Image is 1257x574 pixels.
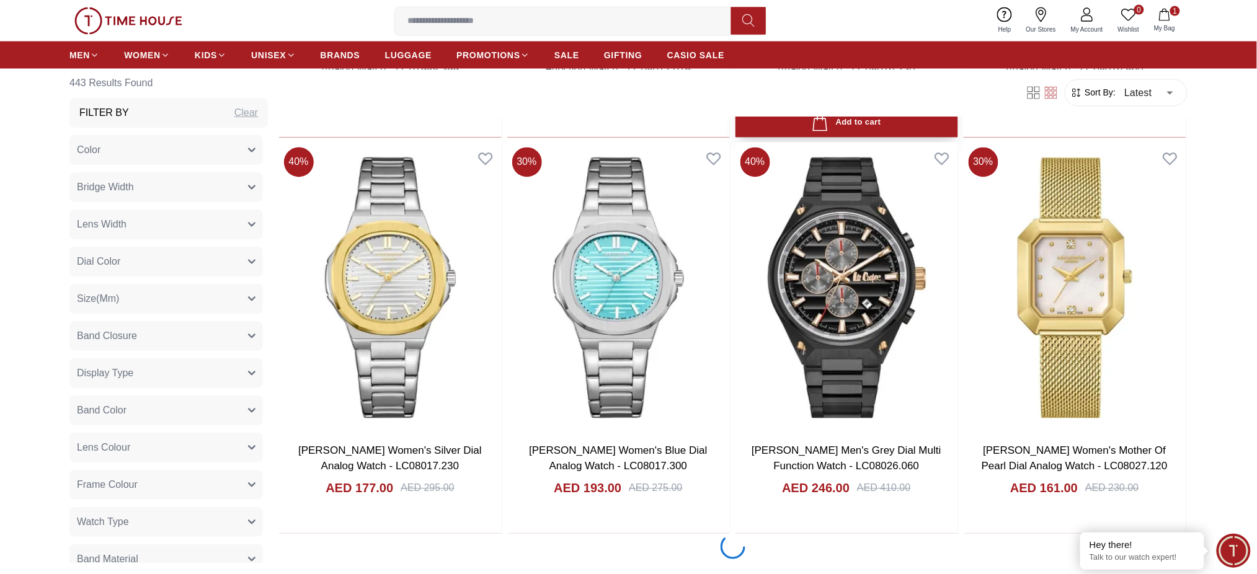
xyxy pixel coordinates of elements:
[69,470,263,500] button: Frame Colour
[251,44,295,66] a: UNISEX
[321,49,360,61] span: BRANDS
[991,5,1019,37] a: Help
[69,396,263,426] button: Band Color
[812,115,881,131] div: Add to cart
[385,49,432,61] span: LUGGAGE
[195,49,217,61] span: KIDS
[77,515,129,530] span: Watch Type
[77,255,120,270] span: Dial Color
[1070,87,1116,99] button: Sort By:
[69,359,263,389] button: Display Type
[1113,25,1144,34] span: Wishlist
[77,552,138,567] span: Band Material
[124,49,161,61] span: WOMEN
[69,210,263,240] button: Lens Width
[1090,552,1195,563] p: Talk to our watch expert!
[667,49,725,61] span: CASIO SALE
[234,106,258,121] div: Clear
[1066,25,1108,34] span: My Account
[74,7,182,35] img: ...
[69,69,268,99] h6: 443 Results Found
[604,44,642,66] a: GIFTING
[969,148,998,177] span: 30 %
[401,481,454,496] div: AED 295.00
[982,445,1168,473] a: [PERSON_NAME] Women's Mother Of Pearl Dial Analog Watch - LC08027.120
[964,143,1186,433] img: Lee Cooper Women's Mother Of Pearl Dial Analog Watch - LC08027.120
[1149,24,1180,33] span: My Bag
[326,480,393,497] h4: AED 177.00
[321,44,360,66] a: BRANDS
[77,218,127,232] span: Lens Width
[735,108,958,138] button: Add to cart
[69,44,99,66] a: MEN
[1019,5,1064,37] a: Our Stores
[284,148,314,177] span: 40 %
[554,49,579,61] span: SALE
[1217,534,1251,568] div: Chat Widget
[456,44,530,66] a: PROMOTIONS
[456,49,520,61] span: PROMOTIONS
[1021,25,1061,34] span: Our Stores
[69,433,263,463] button: Lens Colour
[77,441,130,456] span: Lens Colour
[77,143,100,158] span: Color
[667,44,725,66] a: CASIO SALE
[1085,481,1139,496] div: AED 230.00
[298,445,482,473] a: [PERSON_NAME] Women's Silver Dial Analog Watch - LC08017.230
[1010,480,1078,497] h4: AED 161.00
[69,136,263,166] button: Color
[604,49,642,61] span: GIFTING
[69,247,263,277] button: Dial Color
[77,366,133,381] span: Display Type
[77,292,119,307] span: Size(Mm)
[1147,6,1183,35] button: 1My Bag
[857,481,910,496] div: AED 410.00
[752,445,941,473] a: [PERSON_NAME] Men's Grey Dial Multi Function Watch - LC08026.060
[69,285,263,314] button: Size(Mm)
[782,480,850,497] h4: AED 246.00
[1090,539,1195,551] div: Hey there!
[735,143,958,433] img: Lee Cooper Men's Grey Dial Multi Function Watch - LC08026.060
[69,49,90,61] span: MEN
[385,44,432,66] a: LUGGAGE
[77,329,137,344] span: Band Closure
[69,173,263,203] button: Bridge Width
[1116,76,1182,110] div: Latest
[629,481,682,496] div: AED 275.00
[195,44,226,66] a: KIDS
[529,445,707,473] a: [PERSON_NAME] Women's Blue Dial Analog Watch - LC08017.300
[124,44,170,66] a: WOMEN
[1170,6,1180,16] span: 1
[1083,87,1116,99] span: Sort By:
[554,44,579,66] a: SALE
[79,106,129,121] h3: Filter By
[740,148,770,177] span: 40 %
[507,143,730,433] img: Lee Cooper Women's Blue Dial Analog Watch - LC08017.300
[251,49,286,61] span: UNISEX
[554,480,621,497] h4: AED 193.00
[69,322,263,351] button: Band Closure
[1134,5,1144,15] span: 0
[69,508,263,537] button: Watch Type
[993,25,1016,34] span: Help
[279,143,502,433] img: Lee Cooper Women's Silver Dial Analog Watch - LC08017.230
[512,148,542,177] span: 30 %
[1111,5,1147,37] a: 0Wishlist
[77,478,138,493] span: Frame Colour
[77,180,134,195] span: Bridge Width
[77,404,127,418] span: Band Color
